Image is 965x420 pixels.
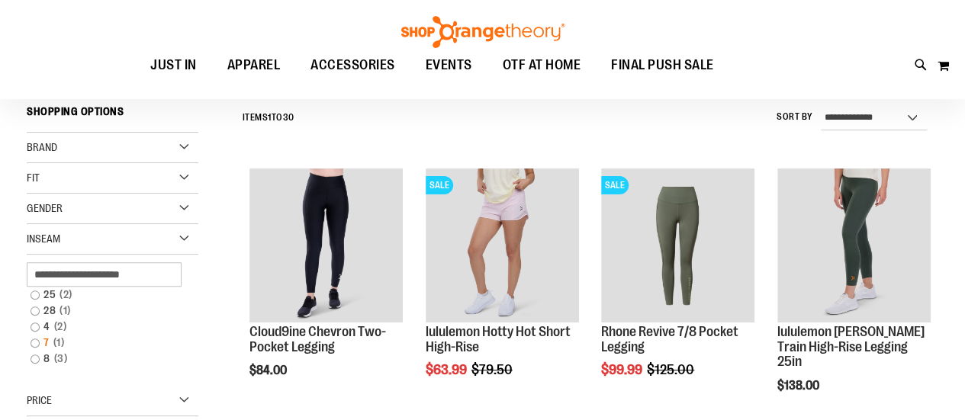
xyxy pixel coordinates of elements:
a: JUST IN [135,48,212,83]
span: SALE [601,176,629,194]
img: Shop Orangetheory [399,16,567,48]
a: FINAL PUSH SALE [596,48,729,83]
a: Rhone Revive 7/8 Pocket LeggingSALE [601,168,754,324]
a: 83 [23,351,188,367]
span: $138.00 [777,379,822,393]
a: 281 [23,303,188,319]
strong: Shopping Options [27,98,198,133]
div: product [593,161,762,416]
span: SALE [426,176,453,194]
span: Inseam [27,232,60,245]
a: OTF AT HOME [487,48,597,83]
span: 2 [50,319,71,335]
a: 42 [23,319,188,335]
span: 2 [56,287,76,303]
span: 30 [283,112,294,123]
span: JUST IN [150,48,197,82]
span: Price [27,394,52,406]
span: 1 [268,112,272,123]
span: $99.99 [601,362,645,377]
span: Gender [27,202,63,214]
a: Cloud9ine Chevron Two-Pocket Legging [249,324,386,354]
span: 1 [50,335,69,351]
a: Main view of 2024 October lululemon Wunder Train High-Rise [777,168,931,324]
a: Cloud9ine Chevron Two-Pocket Legging [249,168,403,324]
span: Fit [27,172,40,184]
a: APPAREL [212,48,296,82]
a: EVENTS [410,48,487,83]
a: lululemon Hotty Hot Short High-RiseSALE [426,168,579,324]
a: 71 [23,335,188,351]
span: ACCESSORIES [310,48,395,82]
a: lululemon [PERSON_NAME] Train High-Rise Legging 25in [777,324,925,370]
a: lululemon Hotty Hot Short High-Rise [426,324,571,354]
h2: Items to [243,106,294,130]
span: 3 [50,351,72,367]
span: Brand [27,141,57,153]
label: Sort By [777,111,813,123]
a: ACCESSORIES [295,48,410,83]
a: 252 [23,287,188,303]
img: lululemon Hotty Hot Short High-Rise [426,168,579,322]
span: $63.99 [426,362,469,377]
img: Cloud9ine Chevron Two-Pocket Legging [249,168,403,322]
div: product [242,161,410,416]
div: product [418,161,587,416]
img: Rhone Revive 7/8 Pocket Legging [601,168,754,322]
img: Main view of 2024 October lululemon Wunder Train High-Rise [777,168,931,322]
span: 1 [56,303,75,319]
span: EVENTS [426,48,472,82]
span: $84.00 [249,364,289,377]
span: OTF AT HOME [503,48,581,82]
span: $125.00 [647,362,696,377]
a: Rhone Revive 7/8 Pocket Legging [601,324,738,354]
span: $79.50 [471,362,515,377]
span: FINAL PUSH SALE [611,48,714,82]
span: APPAREL [227,48,281,82]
